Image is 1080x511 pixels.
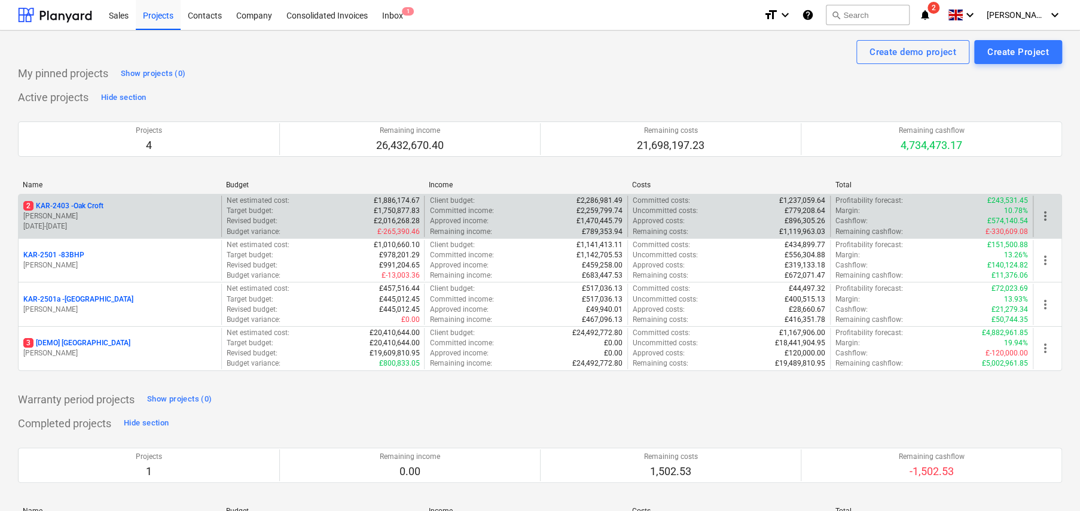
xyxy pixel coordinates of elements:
p: £21,279.34 [991,305,1028,315]
p: £-120,000.00 [986,348,1028,358]
p: £459,258.00 [582,260,623,270]
p: Margin : [835,294,860,305]
div: Chat Widget [1020,454,1080,511]
span: 2 [23,201,33,211]
p: Remaining cashflow : [835,358,903,369]
span: 1 [402,7,414,16]
p: £1,237,059.64 [779,196,825,206]
p: Committed income : [429,294,493,305]
p: Revised budget : [227,305,277,315]
p: -1,502.53 [899,464,965,479]
span: 2 [928,2,939,14]
p: Net estimated cost : [227,328,289,338]
i: format_size [764,8,778,22]
p: Active projects [18,90,89,105]
p: £1,119,963.03 [779,227,825,237]
p: Committed costs : [633,284,690,294]
div: Budget [226,181,420,189]
i: Knowledge base [802,8,814,22]
p: Cashflow : [835,216,868,226]
div: Hide section [101,91,146,105]
p: £0.00 [604,338,623,348]
p: [PERSON_NAME] [23,260,216,270]
span: 3 [23,338,33,348]
p: Committed income : [429,206,493,216]
p: £-13,003.36 [381,270,419,281]
p: Committed costs : [633,240,690,250]
p: £672,071.47 [785,270,825,281]
p: Remaining income : [429,270,492,281]
p: Revised budget : [227,216,277,226]
i: keyboard_arrow_down [963,8,977,22]
p: Client budget : [429,284,474,294]
p: Committed costs : [633,328,690,338]
p: £243,531.45 [987,196,1028,206]
p: £44,497.32 [789,284,825,294]
p: Remaining costs [637,126,704,136]
p: £11,376.06 [991,270,1028,281]
p: £1,142,705.53 [576,250,623,260]
p: Remaining cashflow [899,126,965,136]
p: £574,140.54 [987,216,1028,226]
p: 13.93% [1004,294,1028,305]
span: [PERSON_NAME] [987,10,1047,20]
p: £140,124.82 [987,260,1028,270]
div: Hide section [124,416,169,430]
p: Remaining cashflow : [835,270,903,281]
p: £434,899.77 [785,240,825,250]
p: Cashflow : [835,348,868,358]
p: Profitability forecast : [835,328,903,338]
p: 13.26% [1004,250,1028,260]
span: search [831,10,841,20]
p: Profitability forecast : [835,284,903,294]
p: Remaining income : [429,227,492,237]
p: 1 [136,464,162,479]
div: 2KAR-2403 -Oak Croft[PERSON_NAME][DATE]-[DATE] [23,201,216,232]
p: Client budget : [429,328,474,338]
p: £445,012.45 [379,294,419,305]
p: KAR-2403 - Oak Croft [23,201,103,211]
p: £72,023.69 [991,284,1028,294]
p: Projects [136,126,162,136]
p: 4,734,473.17 [899,138,965,153]
p: £0.00 [401,315,419,325]
p: Uncommitted costs : [633,250,698,260]
p: Remaining costs : [633,270,688,281]
p: Remaining costs : [633,358,688,369]
span: more_vert [1038,253,1052,267]
p: Approved income : [429,348,488,358]
p: My pinned projects [18,66,108,81]
p: Profitability forecast : [835,196,903,206]
p: Approved costs : [633,260,685,270]
p: £151,500.88 [987,240,1028,250]
p: [PERSON_NAME] [23,305,216,315]
p: £50,744.35 [991,315,1028,325]
p: Committed income : [429,250,493,260]
p: 4 [136,138,162,153]
p: Target budget : [227,206,273,216]
p: £1,750,877.83 [373,206,419,216]
p: £517,036.13 [582,284,623,294]
p: £24,492,772.80 [572,328,623,338]
div: Show projects (0) [147,393,212,406]
p: £457,516.44 [379,284,419,294]
p: Warranty period projects [18,393,135,407]
p: 26,432,670.40 [376,138,444,153]
button: Show projects (0) [118,64,188,83]
p: 10.78% [1004,206,1028,216]
p: Remaining costs [644,452,698,462]
p: Target budget : [227,250,273,260]
span: more_vert [1038,209,1052,223]
p: [DATE] - [DATE] [23,221,216,232]
p: Projects [136,452,162,462]
p: £800,833.05 [379,358,419,369]
p: £1,886,174.67 [373,196,419,206]
p: 1,502.53 [644,464,698,479]
p: £2,286,981.49 [576,196,623,206]
p: Cashflow : [835,305,868,315]
button: Hide section [98,88,149,107]
p: £2,259,799.74 [576,206,623,216]
p: £28,660.67 [789,305,825,315]
p: £683,447.53 [582,270,623,281]
p: Approved income : [429,305,488,315]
